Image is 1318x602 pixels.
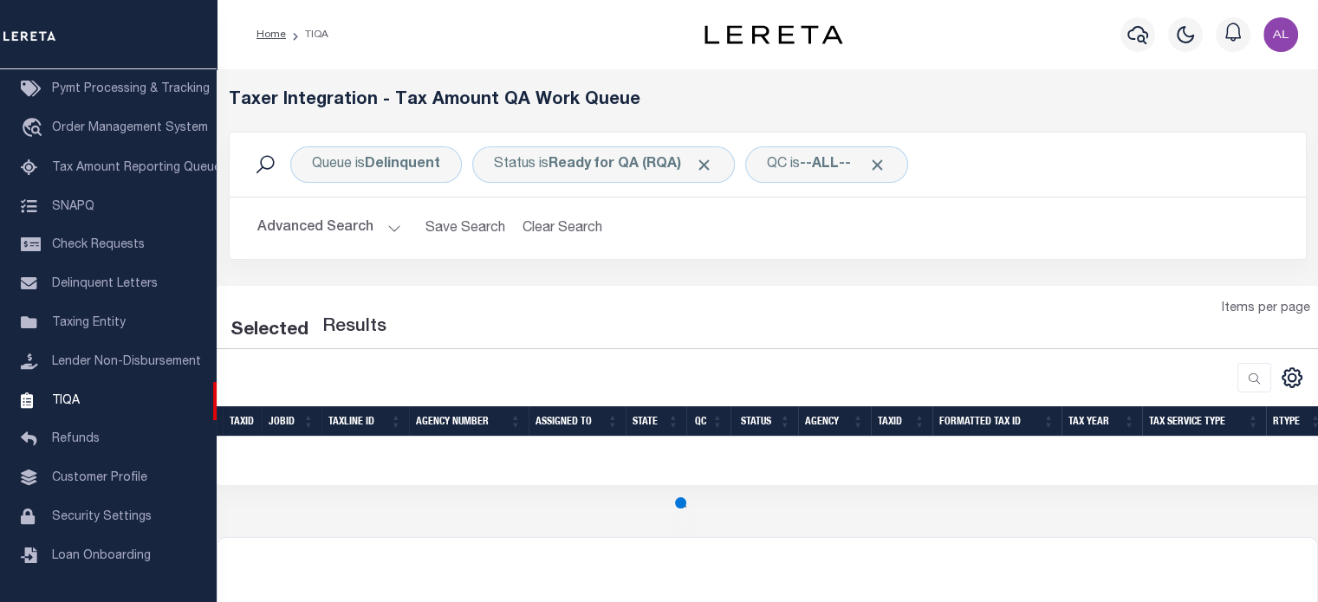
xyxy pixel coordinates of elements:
[549,158,713,172] b: Ready for QA (RQA)
[730,406,798,437] th: Status
[286,27,328,42] li: TIQA
[257,211,401,245] button: Advanced Search
[321,406,409,437] th: TaxLine ID
[1222,300,1310,319] span: Items per page
[52,122,208,134] span: Order Management System
[686,406,730,437] th: QC
[800,158,851,172] b: --ALL--
[229,90,1307,111] h5: Taxer Integration - Tax Amount QA Work Queue
[52,200,94,212] span: SNAPQ
[21,118,49,140] i: travel_explore
[626,406,686,437] th: State
[1263,17,1298,52] img: svg+xml;base64,PHN2ZyB4bWxucz0iaHR0cDovL3d3dy53My5vcmcvMjAwMC9zdmciIHBvaW50ZXItZXZlbnRzPSJub25lIi...
[704,25,843,44] img: logo-dark.svg
[52,317,126,329] span: Taxing Entity
[516,211,610,245] button: Clear Search
[52,472,147,484] span: Customer Profile
[223,406,262,437] th: TaxID
[52,433,100,445] span: Refunds
[262,406,321,437] th: JobID
[868,156,886,174] span: Click to Remove
[409,406,529,437] th: Agency Number
[290,146,462,183] div: Click to Edit
[52,394,80,406] span: TIQA
[695,156,713,174] span: Click to Remove
[52,162,221,174] span: Tax Amount Reporting Queue
[230,317,308,345] div: Selected
[529,406,626,437] th: Assigned To
[472,146,735,183] div: Click to Edit
[52,83,210,95] span: Pymt Processing & Tracking
[1062,406,1142,437] th: Tax Year
[932,406,1062,437] th: Formatted Tax ID
[52,239,145,251] span: Check Requests
[1142,406,1266,437] th: Tax Service Type
[52,550,151,562] span: Loan Onboarding
[798,406,871,437] th: Agency
[871,406,932,437] th: TaxID
[415,211,516,245] button: Save Search
[52,278,158,290] span: Delinquent Letters
[52,511,152,523] span: Security Settings
[256,29,286,40] a: Home
[745,146,908,183] div: Click to Edit
[365,158,440,172] b: Delinquent
[322,314,386,341] label: Results
[52,356,201,368] span: Lender Non-Disbursement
